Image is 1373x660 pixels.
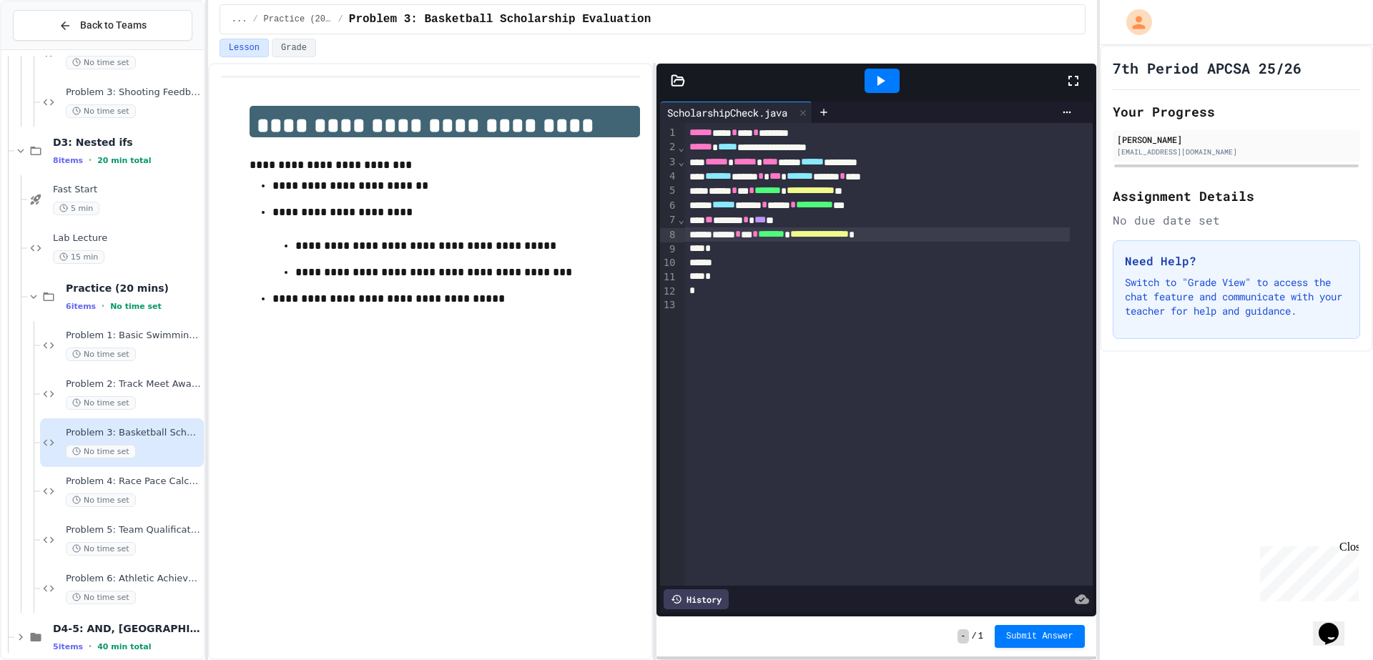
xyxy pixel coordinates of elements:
div: [PERSON_NAME] [1117,133,1356,146]
h2: Your Progress [1113,102,1360,122]
span: • [102,300,104,312]
h2: Assignment Details [1113,186,1360,206]
span: 1 [978,631,983,642]
span: • [89,154,92,166]
iframe: chat widget [1254,541,1359,601]
span: No time set [110,302,162,311]
span: Fold line [678,214,685,225]
span: 40 min total [97,642,151,651]
span: D4-5: AND, [GEOGRAPHIC_DATA], NOT [53,622,201,635]
span: 20 min total [97,156,151,165]
span: No time set [66,56,136,69]
div: History [664,589,729,609]
div: 2 [660,140,678,154]
div: ScholarshipCheck.java [660,105,794,120]
span: / [252,14,257,25]
span: Back to Teams [80,18,147,33]
span: Practice (20 mins) [264,14,333,25]
h1: 7th Period APCSA 25/26 [1113,58,1301,78]
button: Back to Teams [13,10,192,41]
span: Problem 3: Basketball Scholarship Evaluation [349,11,651,28]
span: Problem 1: Basic Swimming Qualification [66,330,201,342]
span: - [958,629,968,644]
div: No due date set [1113,212,1360,229]
div: 13 [660,298,678,312]
span: Problem 3: Shooting Feedback [66,87,201,99]
div: 11 [660,270,678,285]
div: My Account [1111,6,1156,39]
h3: Need Help? [1125,252,1348,270]
button: Submit Answer [995,625,1085,648]
div: ScholarshipCheck.java [660,102,812,123]
button: Grade [272,39,316,57]
span: Problem 4: Race Pace Calculator [66,476,201,488]
div: 12 [660,285,678,299]
span: 8 items [53,156,83,165]
button: Lesson [220,39,269,57]
span: Submit Answer [1006,631,1073,642]
div: 8 [660,228,678,242]
div: 4 [660,169,678,184]
span: No time set [66,396,136,410]
span: 6 items [66,302,96,311]
span: • [89,641,92,652]
span: Fold line [678,156,685,167]
span: Problem 6: Athletic Achievement Tracker [66,573,201,585]
iframe: chat widget [1313,603,1359,646]
span: No time set [66,348,136,361]
span: Practice (20 mins) [66,282,201,295]
span: No time set [66,104,136,118]
span: 5 min [53,202,99,215]
div: [EMAIL_ADDRESS][DOMAIN_NAME] [1117,147,1356,157]
span: No time set [66,493,136,507]
span: Problem 5: Team Qualification System [66,524,201,536]
span: Problem 2: Track Meet Awards System [66,378,201,390]
div: 10 [660,256,678,270]
div: 9 [660,242,678,257]
p: Switch to "Grade View" to access the chat feature and communicate with your teacher for help and ... [1125,275,1348,318]
span: No time set [66,591,136,604]
div: 1 [660,126,678,140]
span: Lab Lecture [53,232,201,245]
span: ... [232,14,247,25]
span: 15 min [53,250,104,264]
span: Fast Start [53,184,201,196]
span: D3: Nested ifs [53,136,201,149]
span: Problem 3: Basketball Scholarship Evaluation [66,427,201,439]
span: / [972,631,977,642]
span: / [338,14,343,25]
div: 3 [660,155,678,169]
span: No time set [66,445,136,458]
span: No time set [66,542,136,556]
span: 5 items [53,642,83,651]
div: 7 [660,213,678,227]
span: Fold line [678,142,685,153]
div: Chat with us now!Close [6,6,99,91]
div: 6 [660,199,678,213]
div: 5 [660,184,678,198]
